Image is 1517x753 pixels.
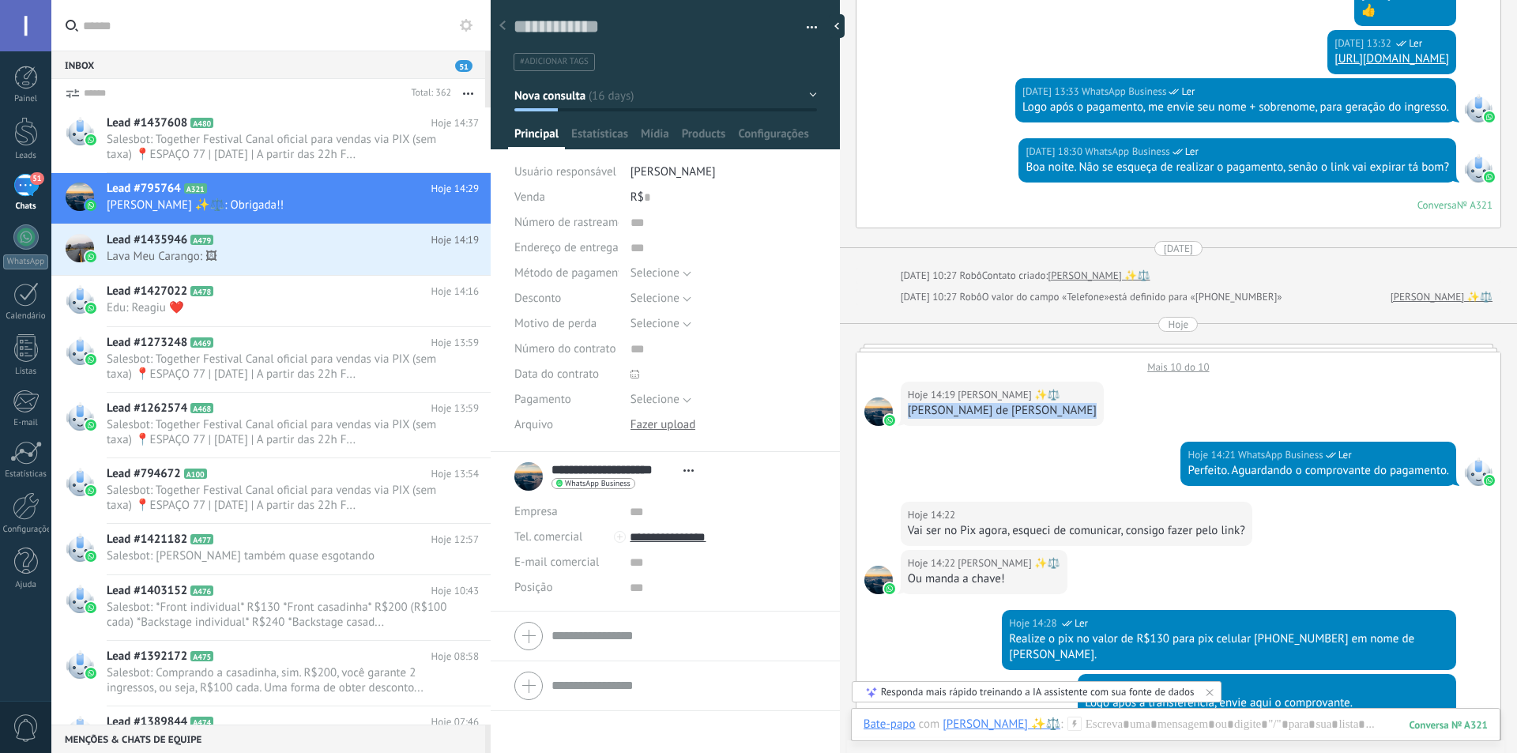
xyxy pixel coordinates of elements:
a: Lead #1437608 A480 Hoje 14:37 Salesbot: Together Festival Canal oficial para vendas via PIX (sem ... [51,107,491,172]
span: Lead #1435946 [107,232,187,248]
span: Salesbot: Together Festival Canal oficial para vendas via PIX (sem taxa) 📍ESPAÇO 77 | [DATE] | A ... [107,417,449,447]
span: Products [682,126,726,149]
div: [DATE] 13:32 [1334,36,1394,51]
span: Hoje 10:43 [431,583,479,599]
span: WhatsApp Business [1238,447,1323,463]
span: Data do contrato [514,368,599,380]
span: Lead #1421182 [107,532,187,548]
div: Usuário responsável [514,160,619,185]
span: Hoje 08:58 [431,649,479,665]
div: [DATE] 10:27 [901,289,960,305]
span: Patricia Cidreira ✨⚖️ [864,397,893,426]
img: waba.svg [884,415,895,426]
img: waba.svg [1484,475,1495,486]
div: Ajuda [3,580,49,590]
span: A100 [184,469,207,479]
div: Patricia Cidreira ✨⚖️ [943,717,1060,731]
a: Lead #1273248 A469 Hoje 13:59 Salesbot: Together Festival Canal oficial para vendas via PIX (sem ... [51,327,491,392]
span: Salesbot: Comprando a casadinha, sim. R$200, você garante 2 ingressos, ou seja, R$100 cada. Uma f... [107,665,449,695]
div: Posição [514,575,618,601]
span: WhatsApp Business [1082,84,1167,100]
span: Lead #1427022 [107,284,187,299]
div: Hoje 14:22 [908,507,958,523]
span: Ler [1150,680,1164,695]
div: Boa noite. Não se esqueça de realizar o pagamento, senão o link vai expirar tá bom? [1026,160,1449,175]
div: Menções & Chats de equipe [51,725,485,753]
span: Lead #1262574 [107,401,187,416]
span: Hoje 14:19 [431,232,479,248]
span: 51 [455,60,472,72]
span: Hoje 12:57 [431,532,479,548]
span: Lava Meu Carango: 🖼 [107,249,449,264]
div: Hoje [1168,317,1188,332]
span: WhatsApp Business [1085,144,1170,160]
span: Ler [1185,144,1199,160]
span: Robô [960,269,982,282]
div: Responda mais rápido treinando a IA assistente com sua fonte de dados [881,685,1195,698]
span: A475 [190,651,213,661]
span: Hoje 07:46 [431,714,479,730]
div: Total: 362 [405,85,451,101]
a: Lead #794672 A100 Hoje 13:54 Salesbot: Together Festival Canal oficial para vendas via PIX (sem t... [51,458,491,523]
span: Tel. comercial [514,529,582,544]
span: Venda [514,190,545,205]
img: waba.svg [85,354,96,365]
button: Mais [451,79,485,107]
span: WhatsApp Business [565,480,631,488]
button: Tel. comercial [514,525,582,550]
span: A479 [190,235,213,245]
img: waba.svg [85,668,96,679]
div: Estatísticas [3,469,49,480]
button: Selecione [631,261,691,286]
img: waba.svg [85,134,96,145]
div: № A321 [1457,198,1493,212]
span: Configurações [738,126,808,149]
span: A469 [190,337,213,348]
span: A468 [190,403,213,413]
span: E-mail comercial [514,555,599,570]
div: Configurações [3,525,49,535]
a: Lead #795764 A321 Hoje 14:29 [PERSON_NAME] ✨⚖️: Obrigada!! [51,173,491,224]
span: está definido para «[PHONE_NUMBER]» [1109,289,1282,305]
span: [PERSON_NAME] ✨⚖️: Obrigada!! [107,198,449,213]
span: Método de pagamento [514,267,628,279]
div: Hoje 14:22 [908,555,958,571]
span: Hoje 13:54 [431,466,479,482]
div: WhatsApp [3,254,48,269]
div: [DATE] 13:33 [1022,84,1082,100]
div: Leads [3,151,49,161]
span: Lead #1437608 [107,115,187,131]
span: WhatsApp Business [1464,154,1493,183]
a: Lead #1392172 A475 Hoje 08:58 Salesbot: Comprando a casadinha, sim. R$200, você garante 2 ingress... [51,641,491,706]
span: Hoje 14:16 [431,284,479,299]
div: ocultar [829,14,845,38]
span: Patricia Cidreira ✨⚖️ [958,555,1060,571]
span: A474 [190,717,213,727]
div: Chats [3,201,49,212]
a: Lead #1421182 A477 Hoje 12:57 Salesbot: [PERSON_NAME] também quase esgotando [51,524,491,574]
span: Estatísticas [571,126,628,149]
span: Usuário responsável [514,164,616,179]
span: Hoje 13:59 [431,335,479,351]
span: Lead #1403152 [107,583,187,599]
span: Principal [514,126,559,149]
div: 321 [1410,718,1488,732]
img: waba.svg [1484,171,1495,183]
span: : [1060,717,1063,732]
span: Patricia Cidreira ✨⚖️ [864,566,893,594]
div: Ou manda a chave! [908,571,1060,587]
span: Lead #1273248 [107,335,187,351]
div: Hoje 14:28 [1085,680,1135,695]
div: Hoje 14:19 [908,387,958,403]
span: Hoje 13:59 [431,401,479,416]
span: O valor do campo «Telefone» [982,289,1109,305]
div: Desconto [514,286,619,311]
div: Vai ser no Pix agora, esqueci de comunicar, consigo fazer pelo link? [908,523,1245,539]
span: Lead #795764 [107,181,181,197]
span: Ler [1338,447,1352,463]
div: R$ [631,185,817,210]
span: WhatsApp Business [1464,457,1493,486]
div: Venda [514,185,619,210]
div: [DATE] 18:30 [1026,144,1085,160]
img: waba.svg [85,200,96,211]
